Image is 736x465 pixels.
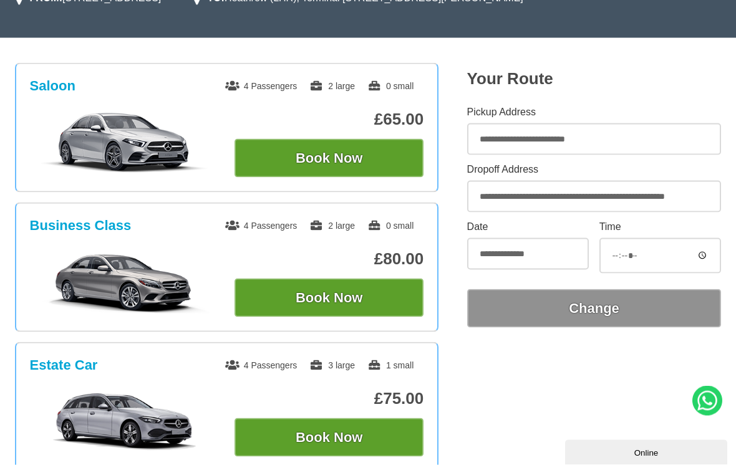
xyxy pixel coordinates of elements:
[565,438,730,465] iframe: chat widget
[309,221,355,231] span: 2 large
[31,112,218,174] img: Saloon
[367,221,414,231] span: 0 small
[599,222,722,232] label: Time
[31,251,218,314] img: Business Class
[235,389,424,408] p: £75.00
[31,391,218,453] img: Estate Car
[367,360,414,370] span: 1 small
[225,221,298,231] span: 4 Passengers
[467,222,589,232] label: Date
[30,78,75,94] h3: Saloon
[30,218,132,234] h3: Business Class
[235,418,424,457] button: Book Now
[467,165,722,175] label: Dropoff Address
[235,279,424,317] button: Book Now
[309,360,355,370] span: 3 large
[235,249,424,269] p: £80.00
[467,69,722,89] h2: Your Route
[367,81,414,91] span: 0 small
[309,81,355,91] span: 2 large
[30,357,98,373] h3: Estate Car
[225,360,298,370] span: 4 Passengers
[235,139,424,178] button: Book Now
[235,110,424,129] p: £65.00
[225,81,298,91] span: 4 Passengers
[467,107,722,117] label: Pickup Address
[467,289,722,328] button: Change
